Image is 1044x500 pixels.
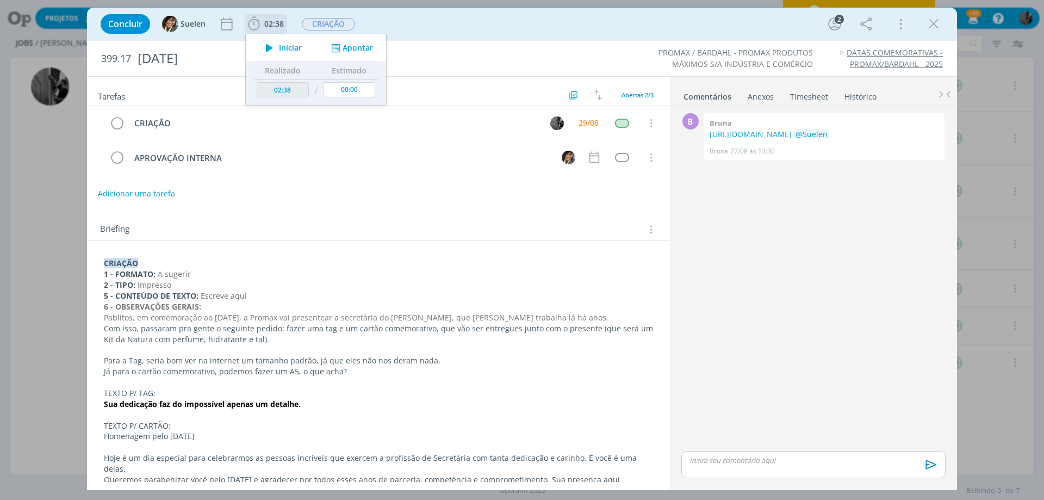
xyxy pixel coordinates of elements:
strong: 6 - OBSERVAÇÕES GERAIS: [104,301,201,312]
div: 2 [835,15,844,24]
div: [DATE] [133,45,588,72]
a: DATAS COMEMORATIVAS - PROMAX/BARDAHL - 2025 [847,47,943,69]
span: Impresso [138,280,171,290]
div: dialog [87,8,957,490]
strong: CRIAÇÃO [104,258,138,268]
a: Timesheet [790,87,829,102]
button: CRIAÇÃO [301,17,356,31]
a: Histórico [844,87,877,102]
a: [URL][DOMAIN_NAME] [710,129,792,139]
th: Estimado [320,62,378,79]
span: Suelen [181,20,206,28]
strong: 5 - CONTEÚDO DE TEXTO: [104,291,198,301]
span: Pablitos, em comemoração ao [DATE], a Promax vai presentear a secretária do [PERSON_NAME], que [P... [104,312,608,323]
p: Hoje é um dia especial para celebrarmos as pessoas incríveis que exercem a profissão de Secretári... [104,453,653,474]
p: Já para o cartão comemorativo, podemos fazer um A5, o que acha? [104,366,653,377]
div: B [682,113,699,129]
b: Bruna [710,118,732,128]
div: CRIAÇÃO [129,116,540,130]
span: @Suelen [796,129,828,139]
span: 27/08 às 13:30 [730,146,775,156]
img: S [562,151,575,164]
div: 29/08 [579,119,599,127]
span: Tarefas [98,89,125,102]
span: CRIAÇÃO [302,18,355,30]
span: 02:38 [264,18,284,29]
td: / [312,79,321,102]
p: Para a Tag, seria bom ver na internet um tamanho padrão, já que eles não nos deram nada. [104,355,653,366]
button: P [549,115,565,131]
p: Bruna [710,146,728,156]
button: Concluir [101,14,150,34]
span: Escreve aqui [201,291,247,301]
img: P [550,116,564,130]
ul: 02:38 [245,34,387,106]
span: Abertas 2/3 [622,91,654,99]
button: S [560,149,576,165]
div: Anexos [748,91,774,102]
span: Concluir [108,20,142,28]
strong: 1 - FORMATO: [104,269,156,279]
img: arrow-down-up.svg [594,90,602,100]
img: S [162,16,178,32]
strong: Sua dedicação faz do impossível apenas um detalhe. [104,399,301,409]
button: Apontar [328,42,374,54]
strong: 2 - TIPO: [104,280,135,290]
button: 2 [826,15,843,33]
button: Iniciar [259,40,302,55]
p: Queremos parabenizar você pelo [DATE] e agradecer por todos esses anos de parceria, competência e... [104,474,653,496]
a: Comentários [683,87,732,102]
div: APROVAÇÃO INTERNA [129,151,551,165]
th: Realizado [254,62,312,79]
span: Briefing [100,223,129,237]
button: Adicionar uma tarefa [97,184,176,203]
p: Homenagem pelo [DATE] [104,431,653,442]
span: A sugerir [158,269,191,279]
p: Com isso, passaram pra gente o seguinte pedido: fazer uma tag e um cartão comemorativo, que vão s... [104,323,653,345]
button: SSuelen [162,16,206,32]
button: 02:38 [245,15,287,33]
p: TEXTO P/ TAG: [104,388,653,399]
span: Iniciar [279,44,302,52]
p: TEXTO P/ CARTÃO: [104,421,653,431]
a: PROMAX / BARDAHL - PROMAX PRODUTOS MÁXIMOS S/A INDÚSTRIA E COMÉRCIO [658,47,813,69]
span: 399.17 [101,53,131,65]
